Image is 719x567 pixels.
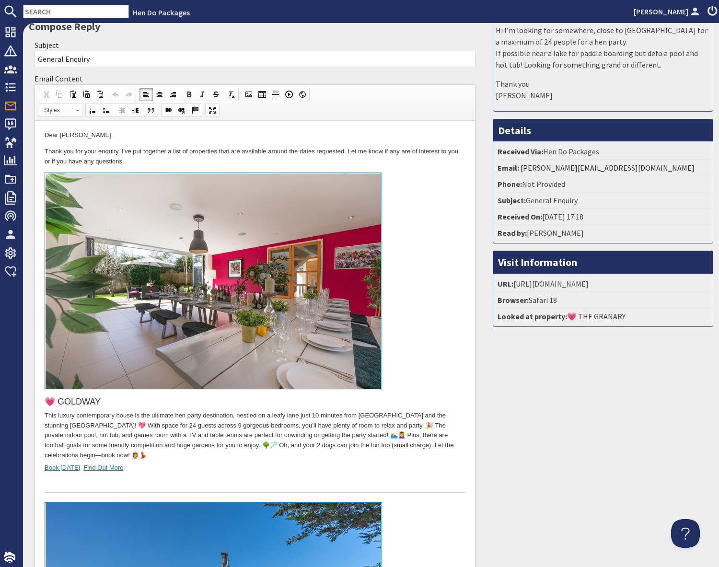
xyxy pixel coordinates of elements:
[23,5,129,18] input: SEARCH
[206,104,219,116] a: Maximize
[10,26,430,46] p: Thank you for your enquiry. I've put together a list of properties that are available around the ...
[122,88,136,101] a: Redo
[521,163,695,173] a: [PERSON_NAME][EMAIL_ADDRESS][DOMAIN_NAME]
[166,88,180,101] a: Align Right
[10,10,430,20] p: Dear [PERSON_NAME],
[80,88,93,101] a: Paste as plain text
[493,251,713,273] h3: Visit Information
[496,225,710,241] li: [PERSON_NAME]
[128,104,142,116] a: Increase Indent
[39,104,82,117] a: Styles
[496,309,710,324] li: 💗 THE GRANARY
[498,196,526,205] strong: Subject:
[175,104,188,116] a: Unlink
[196,88,209,101] a: Italic
[496,24,710,70] p: Hi I’m looking for somewhere, close to [GEOGRAPHIC_DATA] for a maximum of 24 people for a hen par...
[4,552,15,563] img: staytech_i_w-64f4e8e9ee0a9c174fd5317b4b171b261742d2d393467e5bdba4413f4f884c10.svg
[10,343,45,350] a: Book [DATE]
[144,104,158,116] a: Block Quote
[10,290,430,340] p: This luxury contemporary house is the ultimate hen party destination, nestled on a leafy lane jus...
[225,88,238,101] a: Remove Format
[496,78,710,101] p: Thank you [PERSON_NAME]
[498,212,542,221] strong: Received On:
[10,276,430,287] h3: 💗 GOLDWAY
[671,519,700,548] iframe: Toggle Customer Support
[498,163,519,173] strong: Email:
[86,104,99,116] a: Insert/Remove Numbered List
[93,88,106,101] a: Paste from Word
[496,193,710,209] li: General Enquiry
[162,104,175,116] a: Link
[498,295,529,305] strong: Browser:
[498,279,513,289] strong: URL:
[133,8,190,17] a: Hen Do Packages
[188,104,202,116] a: Anchor
[153,88,166,101] a: Center
[139,88,153,101] a: Align Left
[496,276,710,292] li: [URL][DOMAIN_NAME]
[29,20,481,33] h3: Compose Reply
[296,88,309,101] a: IFrame
[634,6,702,17] a: [PERSON_NAME]
[109,88,122,101] a: Undo
[99,104,113,116] a: Insert/Remove Bulleted List
[39,88,53,101] a: Cut
[182,88,196,101] a: Bold
[269,88,282,101] a: Insert Horizontal Line
[498,312,567,321] strong: Looked at property:
[115,104,128,116] a: Decrease Indent
[66,88,80,101] a: Paste
[498,228,527,238] strong: Read by:
[48,343,88,350] a: Find Out More
[282,88,296,101] a: Insert a Youtube, Vimeo or Dailymotion video
[39,104,73,116] span: Styles
[493,119,713,141] h3: Details
[10,52,347,269] img: open-uri20250324-20842-d71f4l.wide_content.
[496,292,710,309] li: Safari 18
[496,176,710,193] li: Not Provided
[255,88,269,101] a: Table
[35,40,59,50] label: Subject
[496,209,710,225] li: [DATE] 17:18
[496,144,710,160] li: Hen Do Packages
[498,179,522,189] strong: Phone:
[242,88,255,101] a: Image
[53,88,66,101] a: Copy
[209,88,222,101] a: Strikethrough
[35,74,83,83] label: Email Content
[498,147,543,156] strong: Received Via:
